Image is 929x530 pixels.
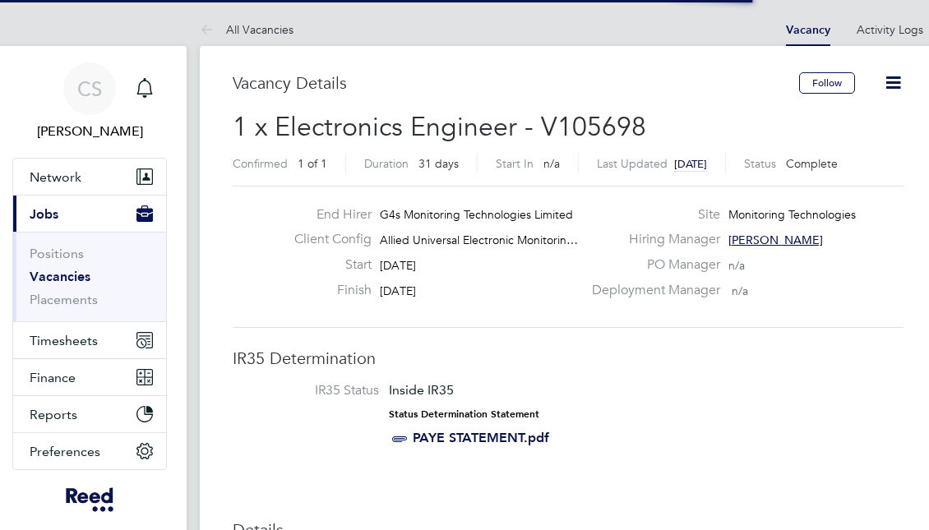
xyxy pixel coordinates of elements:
[12,486,167,513] a: Go to home page
[13,232,166,321] div: Jobs
[233,156,288,171] label: Confirmed
[30,246,84,261] a: Positions
[233,72,799,94] h3: Vacancy Details
[728,233,823,247] span: [PERSON_NAME]
[582,206,720,224] label: Site
[30,333,98,348] span: Timesheets
[13,159,166,195] button: Network
[13,196,166,232] button: Jobs
[12,122,167,141] span: Clare Smith
[30,407,77,422] span: Reports
[13,322,166,358] button: Timesheets
[77,78,102,99] span: CS
[582,256,720,274] label: PO Manager
[380,283,416,298] span: [DATE]
[728,258,745,273] span: n/a
[799,72,855,94] button: Follow
[30,269,90,284] a: Vacancies
[857,22,923,37] a: Activity Logs
[597,156,668,171] label: Last Updated
[364,156,409,171] label: Duration
[12,62,167,141] a: CS[PERSON_NAME]
[281,231,372,248] label: Client Config
[582,282,720,299] label: Deployment Manager
[13,396,166,432] button: Reports
[281,282,372,299] label: Finish
[674,157,707,171] span: [DATE]
[233,111,646,143] span: 1 x Electronics Engineer - V105698
[66,486,113,513] img: freesy-logo-retina.png
[281,206,372,224] label: End Hirer
[30,370,76,385] span: Finance
[728,207,856,222] span: Monitoring Technologies
[543,156,560,171] span: n/a
[380,207,573,222] span: G4s Monitoring Technologies Limited
[380,233,578,247] span: Allied Universal Electronic Monitorin…
[200,22,293,37] a: All Vacancies
[389,382,454,398] span: Inside IR35
[389,408,539,420] strong: Status Determination Statement
[30,444,100,459] span: Preferences
[13,433,166,469] button: Preferences
[30,169,81,185] span: Network
[496,156,534,171] label: Start In
[249,382,379,399] label: IR35 Status
[744,156,776,171] label: Status
[732,283,748,298] span: n/a
[380,258,416,273] span: [DATE]
[413,430,549,445] a: PAYE STATEMENT.pdf
[281,256,372,274] label: Start
[786,23,830,37] a: Vacancy
[30,292,98,307] a: Placements
[30,206,58,222] span: Jobs
[233,348,904,369] h3: IR35 Determination
[298,156,327,171] span: 1 of 1
[786,156,838,171] span: Complete
[13,359,166,395] button: Finance
[582,231,720,248] label: Hiring Manager
[418,156,459,171] span: 31 days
